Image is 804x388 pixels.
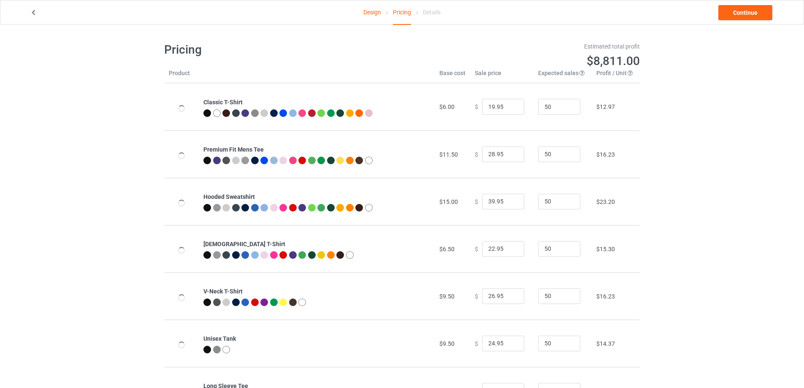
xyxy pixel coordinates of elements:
img: heather_texture.png [213,346,221,353]
div: Details [423,0,441,24]
span: $ [475,293,478,299]
b: Premium Fit Mens Tee [203,146,264,153]
span: $23.20 [596,198,615,205]
span: $14.37 [596,340,615,347]
h1: Pricing [164,42,396,57]
span: $16.23 [596,151,615,158]
b: Unisex Tank [203,335,236,342]
div: Estimated total profit [408,42,640,51]
span: $ [475,340,478,347]
span: $6.00 [439,103,455,110]
span: $9.50 [439,293,455,300]
th: Expected sales [533,69,592,83]
div: Pricing [393,0,411,25]
span: $6.50 [439,246,455,252]
img: heather_texture.png [241,157,249,164]
th: Sale price [470,69,533,83]
th: Product [164,69,199,83]
span: $ [475,151,478,157]
span: $8,811.00 [587,54,640,68]
span: $ [475,103,478,110]
span: $16.23 [596,293,615,300]
th: Base cost [435,69,470,83]
span: $15.30 [596,246,615,252]
span: $ [475,198,478,205]
b: [DEMOGRAPHIC_DATA] T-Shirt [203,241,285,247]
b: Classic T-Shirt [203,99,243,106]
a: Continue [718,5,772,20]
th: Profit / Unit [592,69,640,83]
span: $12.97 [596,103,615,110]
span: $ [475,245,478,252]
span: $11.50 [439,151,458,158]
span: $9.50 [439,340,455,347]
a: Design [363,0,381,24]
img: heather_texture.png [251,109,259,117]
span: $15.00 [439,198,458,205]
b: Hooded Sweatshirt [203,193,255,200]
b: V-Neck T-Shirt [203,288,243,295]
